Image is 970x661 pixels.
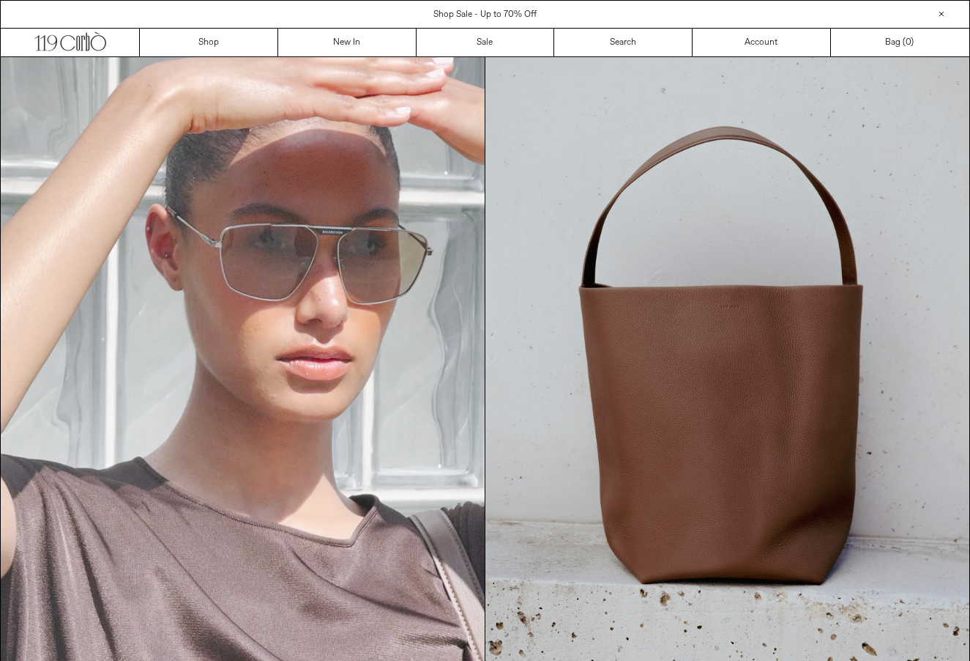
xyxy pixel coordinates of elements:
[278,29,417,56] a: New In
[906,36,914,49] span: )
[831,29,969,56] a: Bag ()
[140,29,278,56] a: Shop
[906,37,911,48] span: 0
[693,29,831,56] a: Account
[417,29,555,56] a: Sale
[433,9,537,21] a: Shop Sale - Up to 70% Off
[554,29,693,56] a: Search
